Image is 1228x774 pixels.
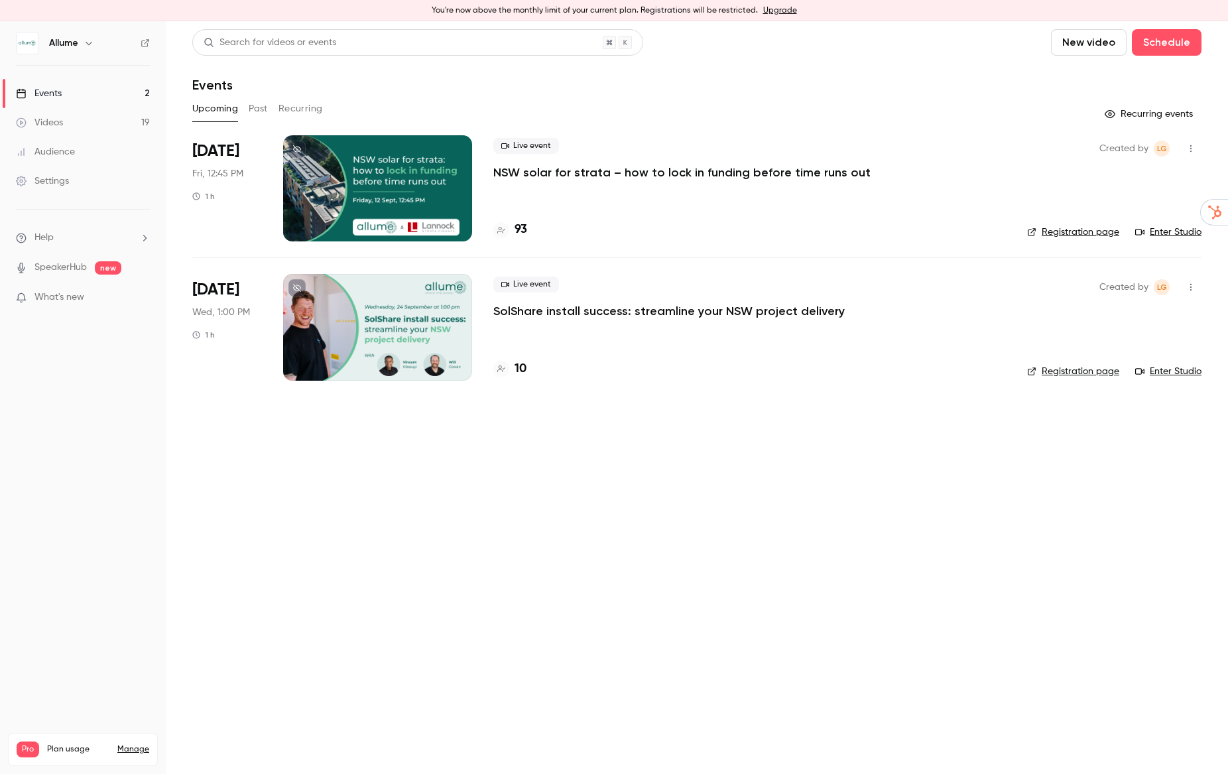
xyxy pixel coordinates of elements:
[1099,103,1201,125] button: Recurring events
[493,138,559,154] span: Live event
[17,32,38,54] img: Allume
[34,231,54,245] span: Help
[192,98,238,119] button: Upcoming
[1132,29,1201,56] button: Schedule
[192,141,239,162] span: [DATE]
[192,167,243,180] span: Fri, 12:45 PM
[493,303,845,319] a: SolShare install success: streamline your NSW project delivery
[192,191,215,202] div: 1 h
[493,360,526,378] a: 10
[763,5,797,16] a: Upgrade
[1154,141,1170,157] span: Lindsey Guest
[16,231,150,245] li: help-dropdown-opener
[192,279,239,300] span: [DATE]
[192,274,262,380] div: Sep 24 Wed, 1:00 PM (Australia/Melbourne)
[493,277,559,292] span: Live event
[117,744,149,755] a: Manage
[515,360,526,378] h4: 10
[192,77,233,93] h1: Events
[493,221,527,239] a: 93
[278,98,323,119] button: Recurring
[1051,29,1127,56] button: New video
[1027,226,1119,239] a: Registration page
[17,742,39,757] span: Pro
[95,261,121,275] span: new
[515,221,527,239] h4: 93
[47,744,109,755] span: Plan usage
[1157,279,1167,295] span: LG
[493,164,871,180] a: NSW solar for strata – how to lock in funding before time runs out
[16,87,62,100] div: Events
[34,290,84,304] span: What's new
[192,135,262,241] div: Sep 12 Fri, 12:45 PM (Australia/Melbourne)
[192,306,250,319] span: Wed, 1:00 PM
[1154,279,1170,295] span: Lindsey Guest
[16,145,75,159] div: Audience
[1135,226,1201,239] a: Enter Studio
[249,98,268,119] button: Past
[204,36,336,50] div: Search for videos or events
[1157,141,1167,157] span: LG
[1099,141,1148,157] span: Created by
[49,36,78,50] h6: Allume
[34,261,87,275] a: SpeakerHub
[1135,365,1201,378] a: Enter Studio
[192,330,215,340] div: 1 h
[1027,365,1119,378] a: Registration page
[134,292,150,304] iframe: Noticeable Trigger
[1099,279,1148,295] span: Created by
[16,116,63,129] div: Videos
[16,174,69,188] div: Settings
